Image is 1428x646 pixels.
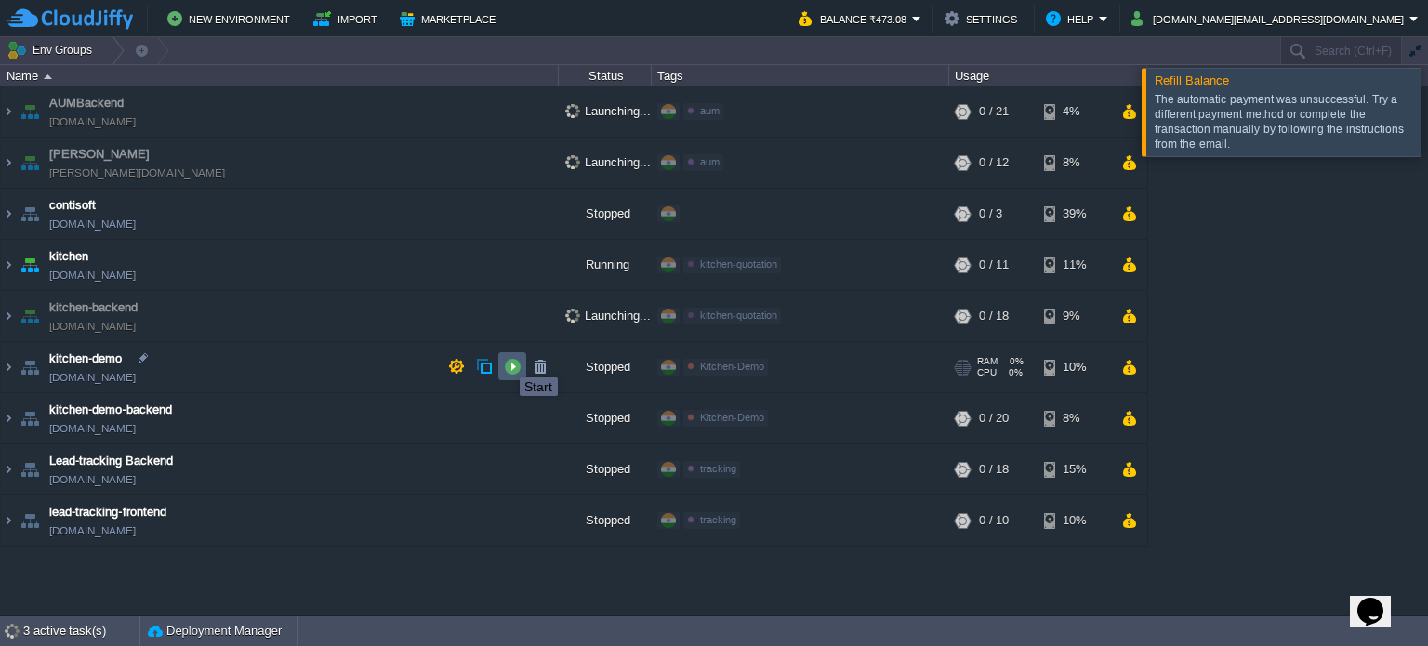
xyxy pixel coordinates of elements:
[49,112,136,131] a: [DOMAIN_NAME]
[979,393,1009,443] div: 0 / 20
[559,189,652,239] div: Stopped
[17,342,43,392] img: AMDAwAAAACH5BAEAAAAALAAAAAABAAEAAAICRAEAOw==
[700,514,736,525] span: tracking
[49,521,136,540] a: [DOMAIN_NAME]
[49,247,88,266] a: kitchen
[49,196,96,215] a: contisoft
[49,452,173,470] a: Lead-tracking Backend
[49,368,136,387] a: [DOMAIN_NAME]
[49,94,124,112] a: AUMBackend
[23,616,139,646] div: 3 active task(s)
[17,393,43,443] img: AMDAwAAAACH5BAEAAAAALAAAAAABAAEAAAICRAEAOw==
[17,495,43,546] img: AMDAwAAAACH5BAEAAAAALAAAAAABAAEAAAICRAEAOw==
[524,379,553,394] div: Start
[799,7,912,30] button: Balance ₹473.08
[49,419,136,438] a: [DOMAIN_NAME]
[700,258,777,270] span: kitchen-quotation
[1,495,16,546] img: AMDAwAAAACH5BAEAAAAALAAAAAABAAEAAAICRAEAOw==
[1,138,16,188] img: AMDAwAAAACH5BAEAAAAALAAAAAABAAEAAAICRAEAOw==
[1004,367,1023,378] span: 0%
[49,503,166,521] a: lead-tracking-frontend
[559,495,652,546] div: Stopped
[17,86,43,137] img: AMDAwAAAACH5BAEAAAAALAAAAAABAAEAAAICRAEAOw==
[7,7,133,31] img: CloudJiffy
[49,266,136,284] a: [DOMAIN_NAME]
[700,105,720,116] span: aum
[1044,189,1104,239] div: 39%
[1046,7,1099,30] button: Help
[979,189,1002,239] div: 0 / 3
[49,298,138,317] a: kitchen-backend
[1155,92,1416,152] div: The automatic payment was unsuccessful. Try a different payment method or complete the transactio...
[979,240,1009,290] div: 0 / 11
[1,342,16,392] img: AMDAwAAAACH5BAEAAAAALAAAAAABAAEAAAICRAEAOw==
[700,361,764,372] span: Kitchen-Demo
[565,309,651,323] span: Launching...
[49,401,172,419] a: kitchen-demo-backend
[1044,342,1104,392] div: 10%
[1044,495,1104,546] div: 10%
[17,444,43,494] img: AMDAwAAAACH5BAEAAAAALAAAAAABAAEAAAICRAEAOw==
[2,65,558,86] div: Name
[945,7,1023,30] button: Settings
[979,291,1009,341] div: 0 / 18
[44,74,52,79] img: AMDAwAAAACH5BAEAAAAALAAAAAABAAEAAAICRAEAOw==
[979,495,1009,546] div: 0 / 10
[17,189,43,239] img: AMDAwAAAACH5BAEAAAAALAAAAAABAAEAAAICRAEAOw==
[700,412,764,423] span: Kitchen-Demo
[1005,356,1024,367] span: 0%
[17,291,43,341] img: AMDAwAAAACH5BAEAAAAALAAAAAABAAEAAAICRAEAOw==
[1044,86,1104,137] div: 4%
[559,240,652,290] div: Running
[1,444,16,494] img: AMDAwAAAACH5BAEAAAAALAAAAAABAAEAAAICRAEAOw==
[1044,393,1104,443] div: 8%
[1044,240,1104,290] div: 11%
[1,86,16,137] img: AMDAwAAAACH5BAEAAAAALAAAAAABAAEAAAICRAEAOw==
[400,7,501,30] button: Marketplace
[560,65,651,86] div: Status
[167,7,296,30] button: New Environment
[49,317,136,336] a: [DOMAIN_NAME]
[559,342,652,392] div: Stopped
[950,65,1146,86] div: Usage
[559,393,652,443] div: Stopped
[49,145,150,164] a: [PERSON_NAME]
[979,444,1009,494] div: 0 / 18
[1,393,16,443] img: AMDAwAAAACH5BAEAAAAALAAAAAABAAEAAAICRAEAOw==
[565,155,651,169] span: Launching...
[979,86,1009,137] div: 0 / 21
[559,444,652,494] div: Stopped
[49,470,136,489] a: [DOMAIN_NAME]
[313,7,383,30] button: Import
[17,138,43,188] img: AMDAwAAAACH5BAEAAAAALAAAAAABAAEAAAICRAEAOw==
[7,37,99,63] button: Env Groups
[977,356,998,367] span: RAM
[700,310,777,321] span: kitchen-quotation
[1,240,16,290] img: AMDAwAAAACH5BAEAAAAALAAAAAABAAEAAAICRAEAOw==
[977,367,997,378] span: CPU
[1350,572,1409,627] iframe: chat widget
[49,215,136,233] a: [DOMAIN_NAME]
[1044,138,1104,188] div: 8%
[1131,7,1409,30] button: [DOMAIN_NAME][EMAIL_ADDRESS][DOMAIN_NAME]
[979,138,1009,188] div: 0 / 12
[49,164,225,182] a: [PERSON_NAME][DOMAIN_NAME]
[1155,73,1229,87] span: Refill Balance
[148,622,282,640] button: Deployment Manager
[49,349,122,368] a: kitchen-demo
[1044,444,1104,494] div: 15%
[565,104,651,118] span: Launching...
[1044,291,1104,341] div: 9%
[1,189,16,239] img: AMDAwAAAACH5BAEAAAAALAAAAAABAAEAAAICRAEAOw==
[653,65,948,86] div: Tags
[700,463,736,474] span: tracking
